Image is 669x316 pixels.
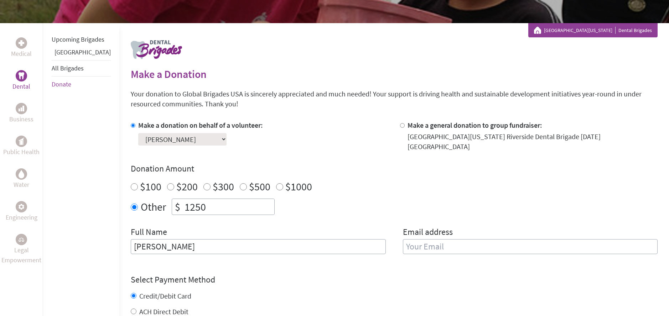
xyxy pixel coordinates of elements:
label: Other [141,199,166,215]
p: Dental [12,81,30,91]
div: Dental Brigades [534,27,652,34]
label: $500 [249,180,270,193]
label: $300 [213,180,234,193]
div: Legal Empowerment [16,234,27,245]
div: Medical [16,37,27,49]
div: $ [172,199,183,215]
label: Make a general donation to group fundraiser: [408,121,542,130]
li: Donate [52,77,111,92]
div: Water [16,168,27,180]
li: Guatemala [52,47,111,60]
h4: Select Payment Method [131,274,658,285]
p: Public Health [3,147,40,157]
div: Dental [16,70,27,81]
label: ACH Direct Debit [139,307,188,316]
label: Credit/Debit Card [139,291,191,300]
img: Engineering [19,204,24,210]
div: Public Health [16,136,27,147]
a: Legal EmpowermentLegal Empowerment [1,234,41,265]
div: Business [16,103,27,114]
div: [GEOGRAPHIC_DATA][US_STATE] Riverside Dental Brigade [DATE] [GEOGRAPHIC_DATA] [408,132,658,152]
a: BusinessBusiness [9,103,33,124]
p: Engineering [6,212,37,222]
li: All Brigades [52,60,111,77]
li: Upcoming Brigades [52,32,111,47]
label: Email address [403,226,453,239]
a: MedicalMedical [11,37,32,59]
label: Make a donation on behalf of a volunteer: [138,121,263,130]
label: $200 [176,180,198,193]
p: Your donation to Global Brigades USA is sincerely appreciated and much needed! Your support is dr... [131,89,658,109]
a: [GEOGRAPHIC_DATA][US_STATE] [544,27,616,34]
a: All Brigades [52,64,84,72]
img: Medical [19,40,24,46]
label: $1000 [285,180,312,193]
a: DentalDental [12,70,30,91]
img: logo-dental.png [131,40,182,59]
img: Dental [19,72,24,79]
p: Water [14,180,29,190]
a: EngineeringEngineering [6,201,37,222]
label: Full Name [131,226,167,239]
input: Enter Amount [183,199,274,215]
a: WaterWater [14,168,29,190]
input: Your Email [403,239,658,254]
a: [GEOGRAPHIC_DATA] [55,48,111,56]
p: Business [9,114,33,124]
h4: Donation Amount [131,163,658,174]
a: Upcoming Brigades [52,35,104,43]
h2: Make a Donation [131,68,658,80]
img: Business [19,106,24,111]
p: Legal Empowerment [1,245,41,265]
a: Donate [52,80,71,88]
div: Engineering [16,201,27,212]
img: Water [19,170,24,178]
img: Legal Empowerment [19,237,24,242]
a: Public HealthPublic Health [3,136,40,157]
input: Enter Full Name [131,239,386,254]
img: Public Health [19,138,24,145]
p: Medical [11,49,32,59]
label: $100 [140,180,161,193]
